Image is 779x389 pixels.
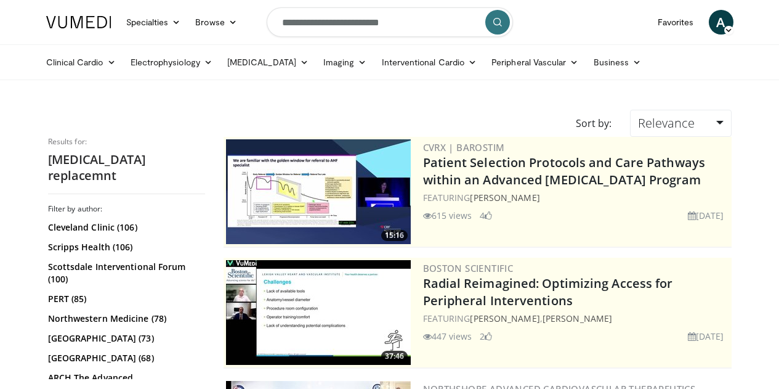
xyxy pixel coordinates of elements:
li: 2 [480,330,492,343]
a: Electrophysiology [123,50,220,75]
li: [DATE] [688,209,724,222]
a: Relevance [630,110,731,137]
h2: [MEDICAL_DATA] replacemnt [48,152,205,184]
a: Scottsdale Interventional Forum (100) [48,261,202,285]
a: Browse [188,10,244,35]
a: Clinical Cardio [39,50,123,75]
a: Scripps Health (106) [48,241,202,253]
a: Favorites [650,10,701,35]
a: PERT (85) [48,293,202,305]
img: VuMedi Logo [46,16,111,28]
a: [PERSON_NAME] [543,313,612,324]
img: c8104730-ef7e-406d-8f85-1554408b8bf1.300x170_q85_crop-smart_upscale.jpg [226,139,411,244]
a: 15:16 [226,139,411,244]
a: [GEOGRAPHIC_DATA] (68) [48,352,202,364]
span: 15:16 [381,230,408,241]
a: A [709,10,733,35]
a: CVRx | Barostim [423,141,505,154]
a: Interventional Cardio [374,50,485,75]
li: 447 views [423,330,472,343]
a: Northwestern Medicine (78) [48,313,202,325]
a: [PERSON_NAME] [470,313,539,324]
img: c038ed19-16d5-403f-b698-1d621e3d3fd1.300x170_q85_crop-smart_upscale.jpg [226,260,411,365]
h3: Filter by author: [48,204,205,214]
a: Radial Reimagined: Optimizing Access for Peripheral Interventions [423,275,673,309]
a: Imaging [316,50,374,75]
a: [GEOGRAPHIC_DATA] (73) [48,332,202,345]
div: FEATURING [423,191,729,204]
a: Boston Scientific [423,262,514,274]
div: Sort by: [567,110,621,137]
a: Cleveland Clinic (106) [48,221,202,234]
span: Relevance [638,115,695,131]
li: [DATE] [688,330,724,343]
li: 615 views [423,209,472,222]
a: [MEDICAL_DATA] [220,50,316,75]
div: FEATURING , [423,312,729,325]
input: Search topics, interventions [267,7,513,37]
p: Results for: [48,137,205,147]
a: Specialties [119,10,188,35]
span: 37:46 [381,351,408,362]
a: 37:46 [226,260,411,365]
a: [PERSON_NAME] [470,192,539,203]
a: Peripheral Vascular [484,50,586,75]
a: Patient Selection Protocols and Care Pathways within an Advanced [MEDICAL_DATA] Program [423,154,706,188]
a: Business [586,50,649,75]
li: 4 [480,209,492,222]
